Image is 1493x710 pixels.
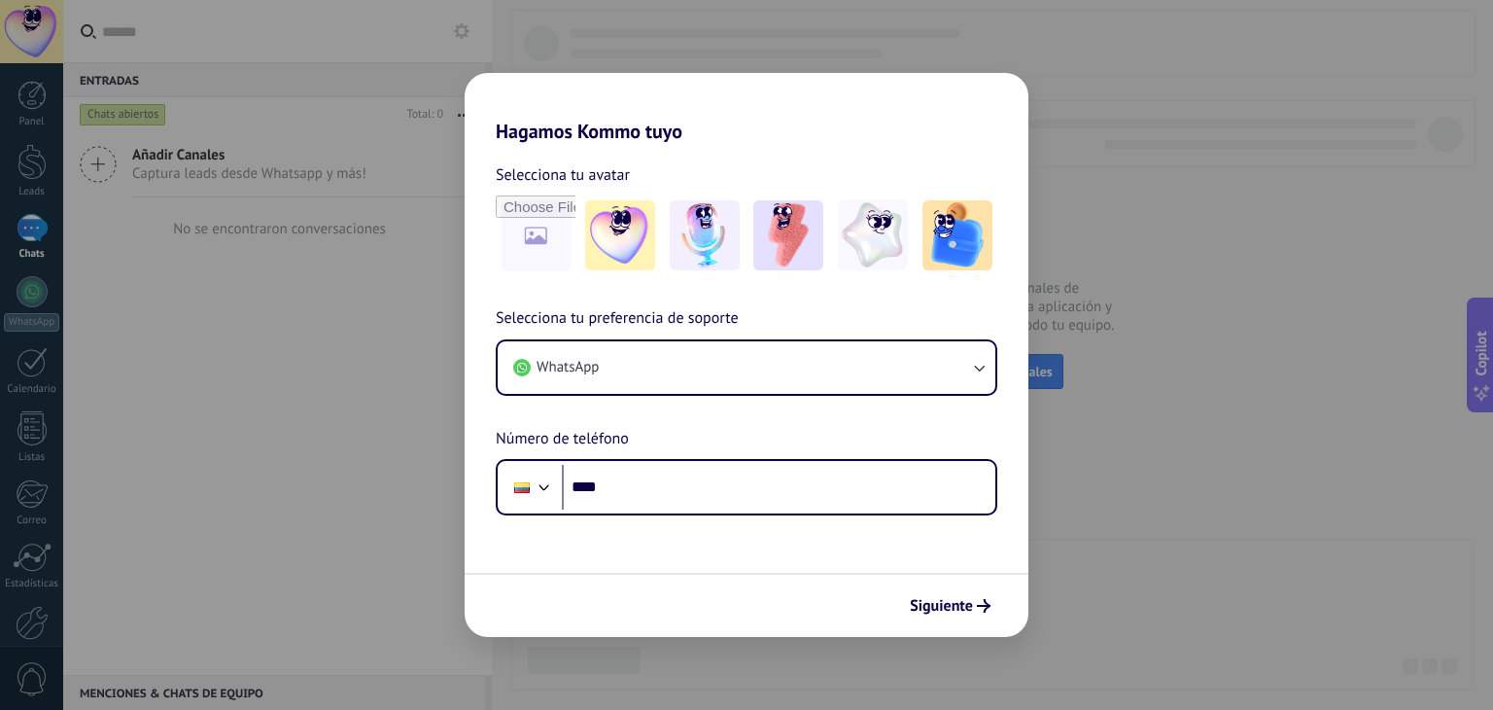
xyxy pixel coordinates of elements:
[922,200,992,270] img: -5.jpeg
[496,306,739,332] span: Selecciona tu preferencia de soporte
[585,200,655,270] img: -1.jpeg
[503,467,540,508] div: Ecuador: + 593
[838,200,908,270] img: -4.jpeg
[496,162,630,188] span: Selecciona tu avatar
[901,589,999,622] button: Siguiente
[753,200,823,270] img: -3.jpeg
[670,200,740,270] img: -2.jpeg
[496,427,629,452] span: Número de teléfono
[910,599,973,613] span: Siguiente
[498,341,995,394] button: WhatsApp
[537,358,599,377] span: WhatsApp
[465,73,1028,143] h2: Hagamos Kommo tuyo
